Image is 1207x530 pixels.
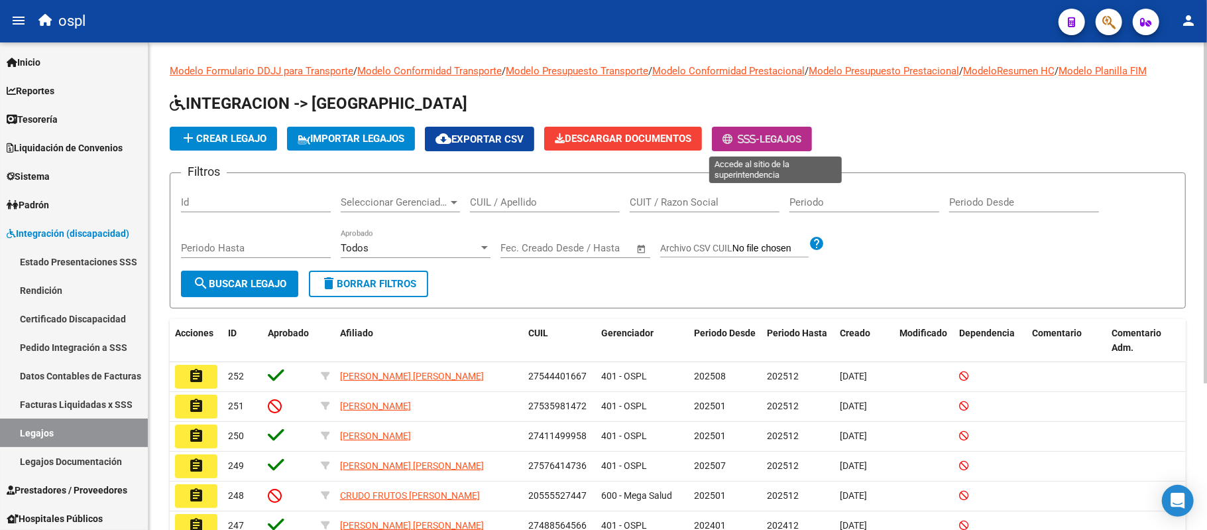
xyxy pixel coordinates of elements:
[425,127,534,151] button: Exportar CSV
[180,130,196,146] mat-icon: add
[566,242,630,254] input: Fecha fin
[341,196,448,208] span: Seleccionar Gerenciador
[840,431,867,441] span: [DATE]
[7,112,58,127] span: Tesorería
[1027,319,1106,363] datatable-header-cell: Comentario
[767,401,799,411] span: 202512
[287,127,415,151] button: IMPORTAR LEGAJOS
[170,65,353,77] a: Modelo Formulario DDJJ para Transporte
[767,490,799,501] span: 202512
[634,241,650,257] button: Open calendar
[435,131,451,147] mat-icon: cloud_download
[523,319,596,363] datatable-header-cell: CUIL
[767,460,799,471] span: 202512
[840,328,870,338] span: Creado
[660,243,732,253] span: Archivo CSV CUIL
[601,328,654,338] span: Gerenciador
[262,319,316,363] datatable-header-cell: Aprobado
[193,278,286,290] span: Buscar Legajo
[954,319,1027,363] datatable-header-cell: Dependencia
[357,65,502,77] a: Modelo Conformidad Transporte
[180,133,266,145] span: Crear Legajo
[840,401,867,411] span: [DATE]
[1059,65,1147,77] a: Modelo Planilla FIM
[694,460,726,471] span: 202507
[321,278,416,290] span: Borrar Filtros
[435,133,524,145] span: Exportar CSV
[732,243,809,255] input: Archivo CSV CUIL
[228,431,244,441] span: 250
[596,319,689,363] datatable-header-cell: Gerenciador
[767,328,827,338] span: Periodo Hasta
[652,65,805,77] a: Modelo Conformidad Prestacional
[601,490,672,501] span: 600 - Mega Salud
[188,428,204,444] mat-icon: assignment
[335,319,523,363] datatable-header-cell: Afiliado
[809,235,825,251] mat-icon: help
[228,328,237,338] span: ID
[899,328,947,338] span: Modificado
[268,328,309,338] span: Aprobado
[309,271,428,297] button: Borrar Filtros
[7,511,103,526] span: Hospitales Públicos
[188,368,204,384] mat-icon: assignment
[11,13,27,29] mat-icon: menu
[193,275,209,291] mat-icon: search
[170,127,277,151] button: Crear Legajo
[689,319,762,363] datatable-header-cell: Periodo Desde
[321,275,337,291] mat-icon: delete
[228,460,244,471] span: 249
[528,401,587,411] span: 27535981472
[340,401,411,411] span: [PERSON_NAME]
[834,319,894,363] datatable-header-cell: Creado
[840,460,867,471] span: [DATE]
[840,490,867,501] span: [DATE]
[963,65,1055,77] a: ModeloResumen HC
[7,141,123,155] span: Liquidación de Convenios
[528,490,587,501] span: 20555527447
[1106,319,1186,363] datatable-header-cell: Comentario Adm.
[170,94,467,113] span: INTEGRACION -> [GEOGRAPHIC_DATA]
[528,460,587,471] span: 27576414736
[188,488,204,503] mat-icon: assignment
[601,460,647,471] span: 401 - OSPL
[694,490,726,501] span: 202501
[767,431,799,441] span: 202512
[340,328,373,338] span: Afiliado
[340,460,484,471] span: [PERSON_NAME] [PERSON_NAME]
[181,271,298,297] button: Buscar Legajo
[712,127,812,151] button: -Legajos
[228,401,244,411] span: 251
[175,328,213,338] span: Acciones
[340,431,411,441] span: [PERSON_NAME]
[506,65,648,77] a: Modelo Presupuesto Transporte
[7,169,50,184] span: Sistema
[959,328,1015,338] span: Dependencia
[528,431,587,441] span: 27411499958
[544,127,702,151] button: Descargar Documentos
[694,401,726,411] span: 202501
[7,55,40,70] span: Inicio
[528,328,548,338] span: CUIL
[760,133,801,145] span: Legajos
[500,242,554,254] input: Fecha inicio
[1032,328,1082,338] span: Comentario
[694,328,756,338] span: Periodo Desde
[809,65,959,77] a: Modelo Presupuesto Prestacional
[58,7,86,36] span: ospl
[722,133,760,145] span: -
[170,319,223,363] datatable-header-cell: Acciones
[694,431,726,441] span: 202501
[7,483,127,497] span: Prestadores / Proveedores
[188,458,204,474] mat-icon: assignment
[840,371,867,381] span: [DATE]
[7,226,129,241] span: Integración (discapacidad)
[1112,328,1161,354] span: Comentario Adm.
[223,319,262,363] datatable-header-cell: ID
[601,431,647,441] span: 401 - OSPL
[528,371,587,381] span: 27544401667
[894,319,954,363] datatable-header-cell: Modificado
[694,371,726,381] span: 202508
[1162,485,1194,517] div: Open Intercom Messenger
[298,133,404,145] span: IMPORTAR LEGAJOS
